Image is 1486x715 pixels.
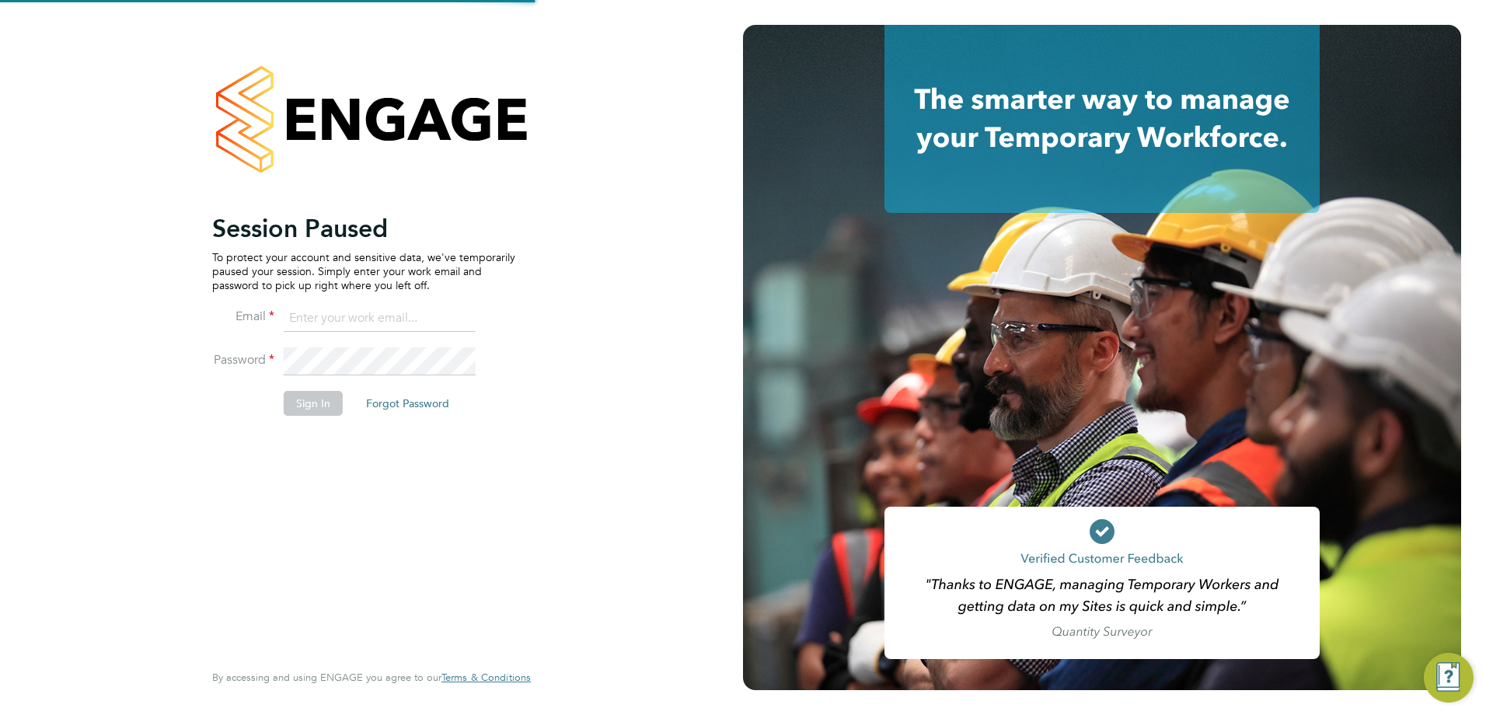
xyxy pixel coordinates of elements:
button: Sign In [284,391,343,416]
a: Terms & Conditions [441,671,531,684]
label: Password [212,352,274,368]
p: To protect your account and sensitive data, we've temporarily paused your session. Simply enter y... [212,250,515,293]
label: Email [212,309,274,325]
h2: Session Paused [212,213,515,244]
button: Forgot Password [354,391,462,416]
button: Engage Resource Center [1424,653,1474,703]
input: Enter your work email... [284,305,476,333]
span: By accessing and using ENGAGE you agree to our [212,671,531,684]
span: Terms & Conditions [441,671,531,684]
